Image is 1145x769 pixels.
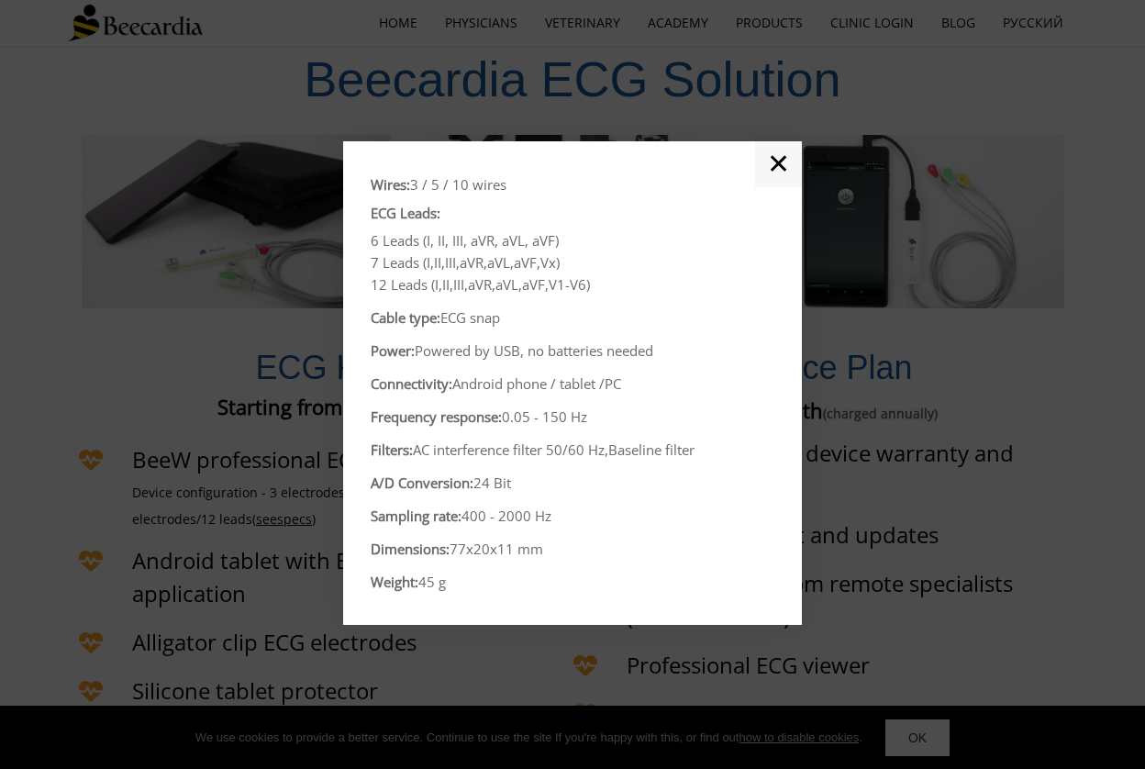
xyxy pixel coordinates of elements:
[371,540,450,558] span: Dimensions:
[371,204,440,222] span: ECG Leads:
[608,440,695,459] span: Baseline filter
[418,573,446,591] span: 45 g
[536,341,653,360] span: o batteries needed
[410,175,506,194] span: 3 / 5 / 10 wires
[371,341,415,360] span: Power:
[415,341,536,360] span: Powered by USB, n
[371,231,559,250] span: 6 Leads (I, II, III, aVR, aVL, aVF)
[371,573,418,591] span: Weight:
[371,253,560,272] span: 7 Leads (I,II,III,aVR,aVL,aVF,Vx)
[371,275,590,294] span: 12 Leads (I,II,III,aVR,aVL,aVF,V1-V6)
[755,141,802,187] a: ✕
[371,474,473,492] span: A/D Conversion:
[413,440,608,459] span: AC interference filter 50/60 Hz,
[605,374,621,393] span: PC
[371,175,410,194] span: Wires:
[440,308,500,327] span: ECG snap
[371,407,502,426] span: Frequency response:
[371,440,413,459] span: Filters:
[452,374,605,393] span: Android phone / tablet /
[473,474,511,492] span: 24 Bit
[371,374,452,393] span: Connectivity:
[371,507,461,525] span: Sampling rate:
[450,540,543,558] span: 77x20x11 mm
[502,407,587,426] span: 0.05 - 150 Hz
[461,507,551,525] span: 400 - 2000 Hz
[371,308,440,327] span: Cable type:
